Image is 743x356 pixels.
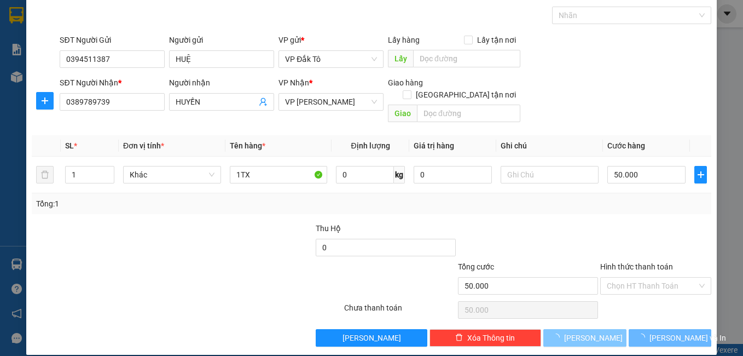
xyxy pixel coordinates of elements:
span: plus [695,170,706,179]
span: Tên hàng [230,141,265,150]
div: Người gửi [169,34,274,46]
div: VP gửi [278,34,384,46]
button: deleteXóa Thông tin [429,329,541,347]
button: plus [694,166,707,183]
span: Lấy tận nơi [473,34,520,46]
button: delete [36,166,54,183]
span: kg [394,166,405,183]
input: Dọc đường [413,50,520,67]
span: Đơn vị tính [123,141,164,150]
span: Thu Hộ [316,224,341,233]
input: VD: Bàn, Ghế [230,166,328,183]
span: Định lượng [351,141,390,150]
th: Ghi chú [496,135,603,157]
span: loading [552,334,564,341]
button: [PERSON_NAME] và In [629,329,712,347]
span: [PERSON_NAME] [343,332,401,344]
button: [PERSON_NAME] [316,329,427,347]
input: Ghi Chú [501,166,599,183]
button: plus [36,92,54,110]
span: VP Thành Thái [285,94,377,110]
span: Lấy hàng [388,36,420,44]
span: Tổng cước [458,262,494,271]
span: user-add [259,97,268,106]
div: Tổng: 1 [36,198,288,210]
div: Người nhận [169,77,274,89]
span: Lấy [388,50,413,67]
span: loading [637,334,649,341]
input: Dọc đường [417,105,520,122]
span: Xóa Thông tin [467,332,515,344]
button: [PERSON_NAME] [543,329,626,347]
span: [GEOGRAPHIC_DATA] tận nơi [411,89,520,101]
span: Giao [388,105,417,122]
span: Cước hàng [607,141,645,150]
span: SL [65,141,74,150]
div: SĐT Người Gửi [60,34,165,46]
span: delete [455,334,463,342]
span: [PERSON_NAME] [564,332,623,344]
span: VP Đắk Tô [285,51,377,67]
input: 0 [414,166,492,183]
label: Hình thức thanh toán [600,262,673,271]
span: VP Nhận [278,78,309,87]
span: plus [37,96,53,105]
span: [PERSON_NAME] và In [649,332,726,344]
span: Giá trị hàng [414,141,454,150]
div: Chưa thanh toán [343,302,457,321]
span: Giao hàng [388,78,423,87]
div: SĐT Người Nhận [60,77,165,89]
span: Khác [130,166,214,183]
